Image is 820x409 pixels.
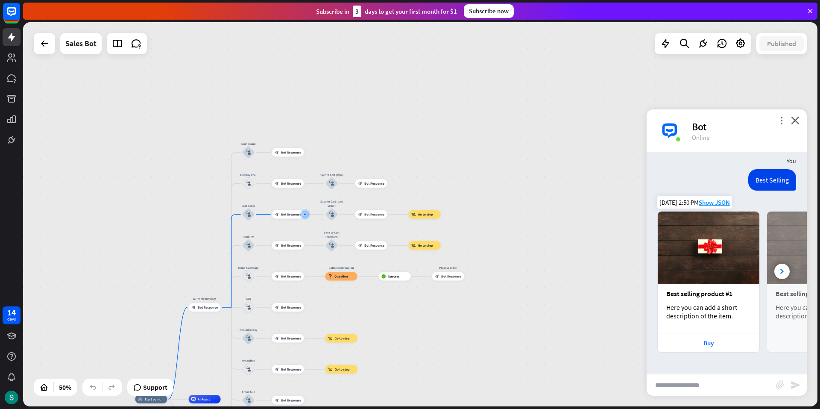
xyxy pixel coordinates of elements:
[787,157,796,165] span: You
[198,397,210,401] span: AI Assist
[381,274,386,279] i: block_success
[236,359,261,363] div: My orders
[418,243,433,247] span: Go to step
[358,243,362,247] i: block_bot_response
[657,196,732,209] div: [DATE] 2:50 PM
[138,397,143,401] i: home_2
[275,336,279,341] i: block_bot_response
[358,181,362,185] i: block_bot_response
[441,274,461,279] span: Bot Response
[319,230,345,239] div: Save to Cart (product)
[281,274,301,279] span: Bot Response
[759,36,804,51] button: Published
[334,274,348,279] span: Question
[7,309,16,316] div: 14
[236,297,261,301] div: FAQ
[429,266,467,270] div: Process order
[666,289,751,298] div: Best selling product #1
[322,266,360,270] div: Collect information
[7,316,16,322] div: days
[281,398,301,403] span: Bot Response
[358,212,362,217] i: block_bot_response
[748,169,796,191] div: Best Selling
[662,339,755,347] div: Buy
[246,367,251,372] i: block_user_input
[329,181,334,186] i: block_user_input
[275,212,279,217] i: block_bot_response
[246,150,251,155] i: block_user_input
[319,173,345,177] div: Save to Cart (deal)
[692,133,797,141] div: Online
[281,150,301,155] span: Bot Response
[353,6,361,17] div: 3
[65,33,97,54] div: Sales Bot
[281,367,301,371] span: Bot Response
[435,274,439,279] i: block_bot_response
[3,306,20,324] a: 14 days
[364,212,384,217] span: Bot Response
[791,116,799,124] i: close
[335,367,350,371] span: Go to step
[364,181,384,185] span: Bot Response
[236,266,261,270] div: Order Summary
[198,305,218,309] span: Bot Response
[56,380,74,394] div: 50%
[246,305,251,310] i: block_user_input
[236,204,261,208] div: Best Seller
[236,173,261,177] div: Holiday deal
[246,212,251,217] i: block_user_input
[281,336,301,341] span: Bot Response
[275,398,279,403] i: block_bot_response
[191,305,196,309] i: block_bot_response
[319,200,345,208] div: Save to Cart (best seller)
[275,181,279,185] i: block_bot_response
[418,212,433,217] span: Go to step
[236,235,261,239] div: Products
[776,380,785,389] i: block_attachment
[692,120,797,133] div: Bot
[281,243,301,247] span: Bot Response
[246,398,251,403] i: block_user_input
[145,397,161,401] span: Start point
[7,3,32,29] button: Open LiveChat chat widget
[236,328,261,332] div: Refund policy
[791,380,801,390] i: send
[281,305,301,309] span: Bot Response
[275,367,279,371] i: block_bot_response
[275,150,279,155] i: block_bot_response
[246,181,251,186] i: block_user_input
[364,243,384,247] span: Bot Response
[246,336,251,341] i: block_user_input
[388,274,400,279] span: Success
[281,212,301,217] span: Bot Response
[464,4,514,18] div: Subscribe now
[411,212,416,217] i: block_goto
[699,198,730,206] span: Show JSON
[236,390,261,394] div: Small talk
[328,367,333,371] i: block_goto
[777,116,785,124] i: more_vert
[246,243,251,248] i: block_user_input
[329,212,334,217] i: block_user_input
[275,243,279,247] i: block_bot_response
[275,274,279,279] i: block_bot_response
[246,274,251,279] i: block_user_input
[328,336,333,341] i: block_goto
[143,380,167,394] span: Support
[335,336,350,341] span: Go to step
[275,305,279,309] i: block_bot_response
[411,243,416,247] i: block_goto
[328,274,332,279] i: block_question
[666,303,751,320] div: Here you can add a short description of the item.
[236,142,261,146] div: Main menu
[316,6,457,17] div: Subscribe in days to get your first month for $1
[185,297,224,301] div: Welcome message
[329,243,334,248] i: block_user_input
[281,181,301,185] span: Bot Response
